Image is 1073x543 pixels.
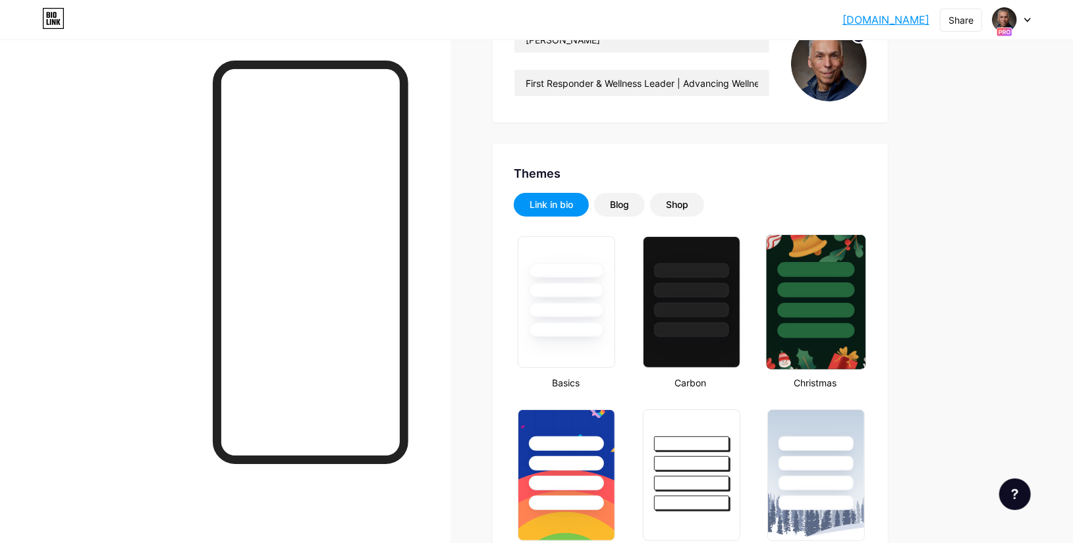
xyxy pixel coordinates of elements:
[763,376,867,390] div: Christmas
[842,12,929,28] a: [DOMAIN_NAME]
[514,165,867,182] div: Themes
[666,198,688,211] div: Shop
[791,26,867,101] img: roysmalley
[514,376,617,390] div: Basics
[530,198,573,211] div: Link in bio
[639,376,742,390] div: Carbon
[949,13,974,27] div: Share
[514,70,769,96] input: Bio
[610,198,629,211] div: Blog
[767,235,866,369] img: xmas-22.jpg
[992,7,1017,32] img: roysmalley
